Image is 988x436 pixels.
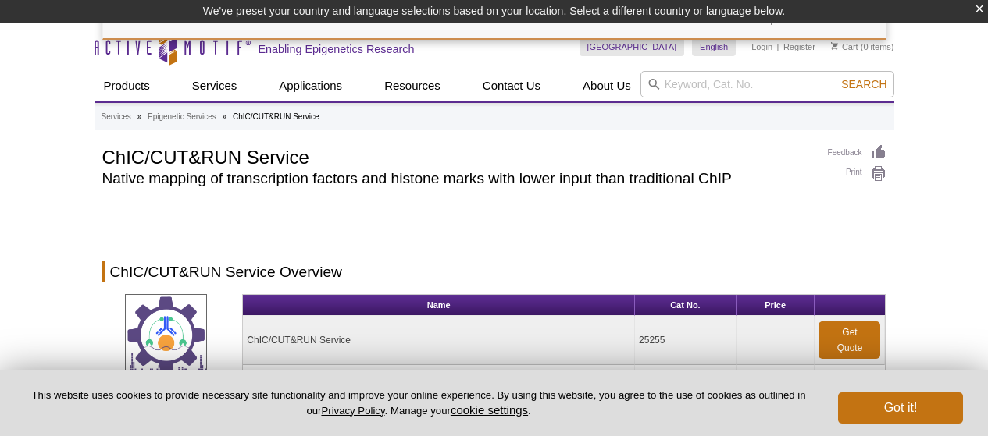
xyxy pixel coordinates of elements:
[243,365,635,399] td: ChIC/CUT&RUN Service for Tissue
[102,144,812,168] h1: ChIC/CUT&RUN Service
[243,295,635,316] th: Name
[831,42,838,50] img: Your Cart
[783,41,815,52] a: Register
[751,41,772,52] a: Login
[692,37,736,56] a: English
[635,316,737,365] td: 25255
[148,110,216,124] a: Epigenetic Services
[640,71,894,97] input: Keyword, Cat. No.
[828,144,886,161] a: Feedback
[777,37,779,56] li: |
[243,316,635,365] td: ChIC/CUT&RUN Service
[473,71,550,101] a: Contact Us
[573,71,640,101] a: About Us
[102,261,886,282] h2: ChIC/CUT&RUN Service Overview
[451,403,528,417] button: cookie settings
[102,172,812,186] h2: Native mapping of transcription factors and histone marks with lower input than traditional ChIP
[831,41,858,52] a: Cart
[836,77,891,91] button: Search
[259,42,415,56] h2: Enabling Epigenetics Research
[321,405,384,417] a: Privacy Policy
[831,37,894,56] li: (0 items)
[233,112,319,121] li: ChIC/CUT&RUN Service
[269,71,351,101] a: Applications
[828,165,886,183] a: Print
[183,71,247,101] a: Services
[137,112,142,121] li: »
[102,110,131,124] a: Services
[580,37,685,56] a: [GEOGRAPHIC_DATA]
[635,295,737,316] th: Cat No.
[737,295,815,316] th: Price
[223,112,227,121] li: »
[819,321,880,359] a: Get Quote
[838,392,963,424] button: Got it!
[95,71,159,101] a: Products
[841,78,886,90] span: Search
[375,71,450,101] a: Resources
[125,294,207,376] img: ChIC/CUT&RUN Service
[635,365,737,399] td: 25258
[25,388,812,418] p: This website uses cookies to provide necessary site functionality and improve your online experie...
